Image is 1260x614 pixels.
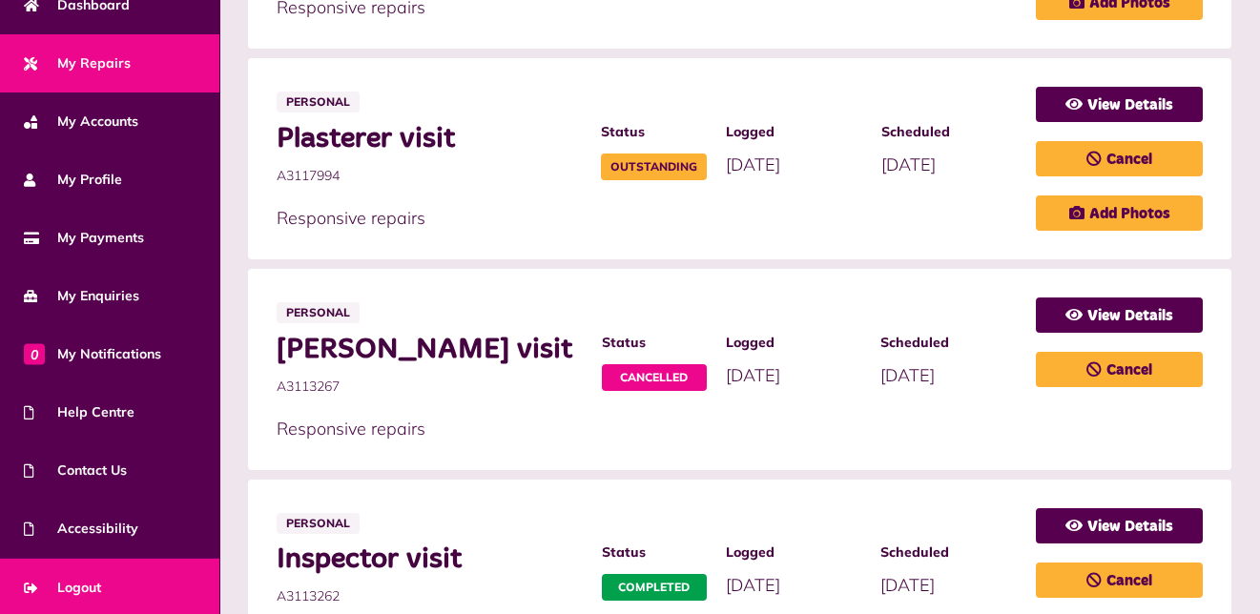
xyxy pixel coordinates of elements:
span: My Enquiries [24,286,139,306]
a: Cancel [1036,563,1203,598]
span: Personal [277,513,360,534]
span: My Profile [24,170,122,190]
span: My Payments [24,228,144,248]
span: A3113262 [277,586,583,606]
span: Inspector visit [277,542,583,577]
span: A3117994 [277,166,582,186]
a: View Details [1036,87,1203,122]
span: [DATE] [880,364,935,386]
span: Personal [277,92,360,113]
span: Personal [277,302,360,323]
a: Add Photos [1036,195,1203,231]
span: [DATE] [726,574,780,596]
span: A3113267 [277,377,583,397]
a: Cancel [1036,352,1203,387]
span: [PERSON_NAME] visit [277,333,583,367]
span: Logged [726,122,861,142]
p: Responsive repairs [277,416,1017,441]
span: Logged [726,542,862,563]
a: View Details [1036,508,1203,543]
span: [DATE] [726,153,780,175]
span: 0 [24,343,45,364]
span: Completed [602,574,707,601]
span: Status [602,542,707,563]
span: Cancelled [602,364,707,391]
span: Help Centre [24,402,134,422]
span: My Repairs [24,53,131,73]
a: View Details [1036,297,1203,333]
span: Contact Us [24,460,127,481]
span: Logged [726,333,862,353]
span: Scheduled [881,122,1017,142]
span: Outstanding [601,153,707,180]
span: My Accounts [24,112,138,132]
a: Cancel [1036,141,1203,176]
span: [DATE] [880,574,935,596]
span: Scheduled [880,333,1017,353]
span: Status [602,333,707,353]
span: Scheduled [880,542,1017,563]
span: [DATE] [881,153,936,175]
span: [DATE] [726,364,780,386]
span: Plasterer visit [277,122,582,156]
span: Status [601,122,707,142]
span: My Notifications [24,344,161,364]
p: Responsive repairs [277,205,1017,231]
span: Logout [24,578,101,598]
span: Accessibility [24,519,138,539]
